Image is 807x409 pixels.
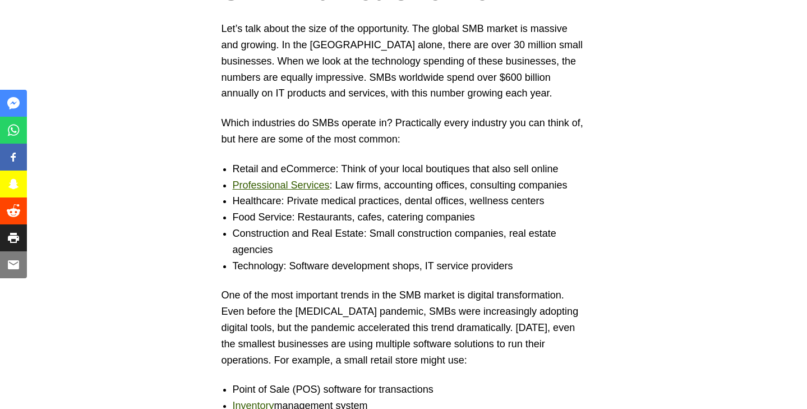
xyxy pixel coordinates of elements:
[233,226,597,258] li: Construction and Real Estate: Small construction companies, real estate agencies
[233,177,597,194] li: : Law firms, accounting offices, consulting companies
[222,21,586,102] p: Let’s talk about the size of the opportunity. The global SMB market is massive and growing. In th...
[233,209,597,226] li: Food Service: Restaurants, cafes, catering companies
[222,287,586,368] p: One of the most important trends in the SMB market is digital transformation. Even before the [ME...
[222,115,586,148] p: Which industries do SMBs operate in? Practically every industry you can think of, but here are so...
[233,258,597,274] li: Technology: Software development shops, IT service providers
[233,382,597,398] li: Point of Sale (POS) software for transactions
[233,161,597,177] li: Retail and eCommerce: Think of your local boutiques that also sell online
[233,193,597,209] li: Healthcare: Private medical practices, dental offices, wellness centers
[233,180,330,191] a: Professional Services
